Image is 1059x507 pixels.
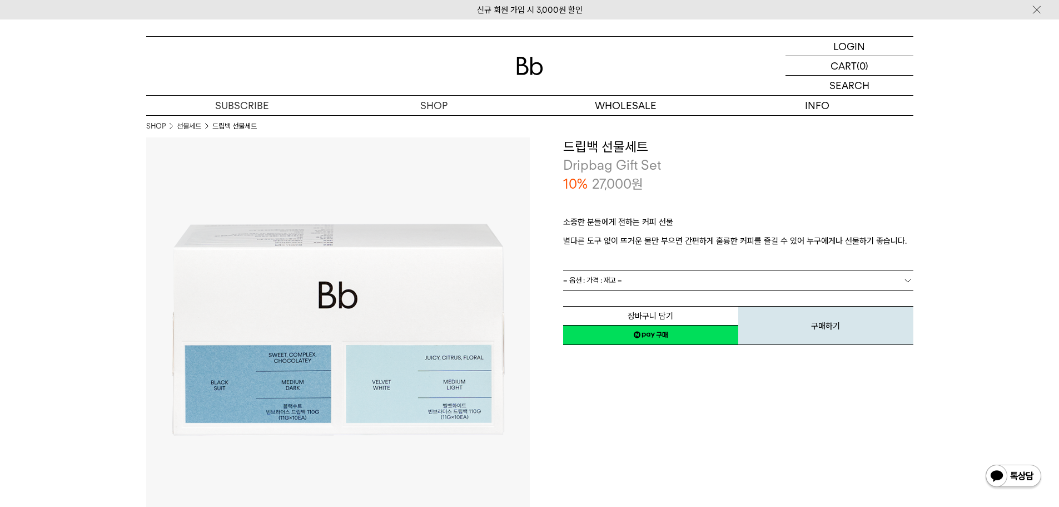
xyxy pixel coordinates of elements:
[592,175,643,194] p: 27,000
[829,76,869,95] p: SEARCH
[563,175,588,194] p: 10%
[146,121,166,132] a: SHOP
[738,306,913,345] button: 구매하기
[722,96,913,115] p: INFO
[563,325,738,345] a: 새창
[563,156,913,175] p: Dripbag Gift Set
[833,37,865,56] p: LOGIN
[857,56,868,75] p: (0)
[177,121,201,132] a: 선물세트
[530,96,722,115] p: WHOLESALE
[985,464,1042,490] img: 카카오톡 채널 1:1 채팅 버튼
[785,37,913,56] a: LOGIN
[563,215,913,234] p: 소중한 분들에게 전하는 커피 선물
[477,5,583,15] a: 신규 회원 가입 시 3,000원 할인
[563,234,913,248] p: 별다른 도구 없이 뜨거운 물만 부으면 간편하게 훌륭한 커피를 즐길 수 있어 누구에게나 선물하기 좋습니다.
[563,137,913,156] h3: 드립백 선물세트
[785,56,913,76] a: CART (0)
[516,57,543,75] img: 로고
[831,56,857,75] p: CART
[563,306,738,326] button: 장바구니 담기
[338,96,530,115] a: SHOP
[146,96,338,115] a: SUBSCRIBE
[212,121,257,132] li: 드립백 선물세트
[632,176,643,192] span: 원
[563,270,622,290] span: = 옵션 : 가격 : 재고 =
